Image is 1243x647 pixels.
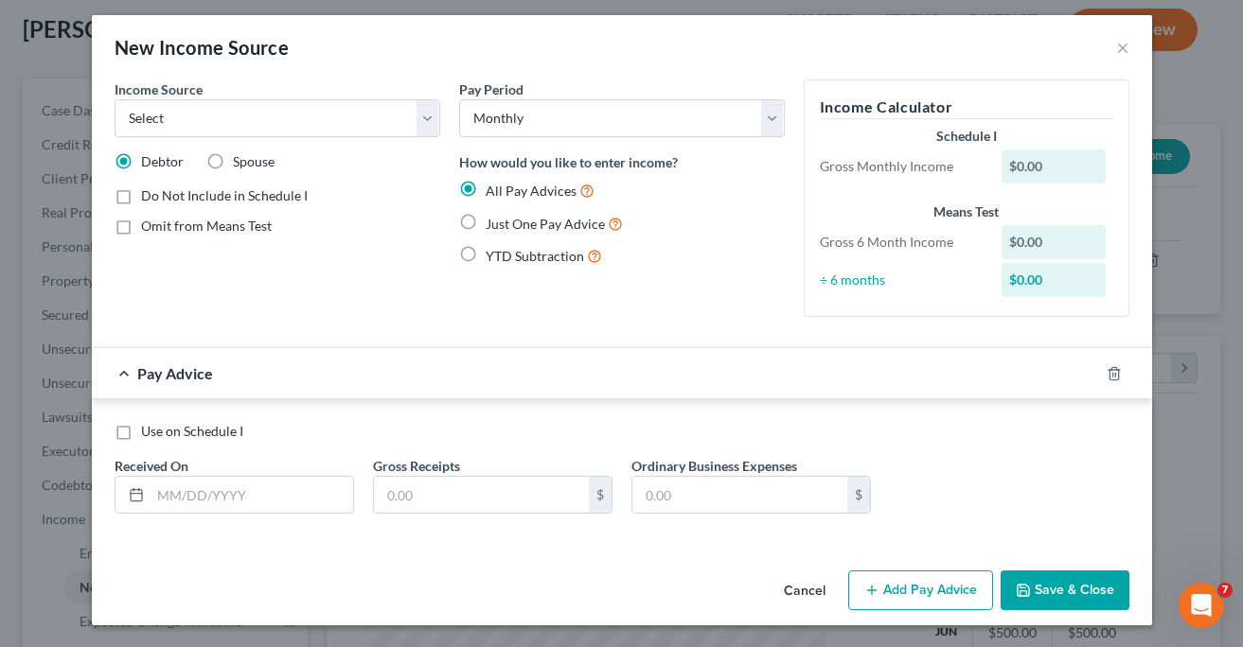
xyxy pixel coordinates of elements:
span: All Pay Advices [486,183,577,199]
span: Use on Schedule I [141,423,243,439]
span: Do Not Include in Schedule I [141,187,308,203]
div: $ [589,477,612,513]
button: × [1116,36,1129,59]
span: Received On [115,458,188,474]
span: Just One Pay Advice [486,216,605,232]
iframe: Intercom live chat [1179,583,1224,628]
div: $ [847,477,870,513]
div: Gross 6 Month Income [810,233,993,252]
span: 7 [1217,583,1233,598]
div: $0.00 [1002,225,1106,259]
input: 0.00 [632,477,847,513]
div: ÷ 6 months [810,271,993,289]
div: Means Test [820,202,1113,221]
span: Spouse [233,153,275,169]
div: $0.00 [1002,263,1106,297]
button: Cancel [769,572,841,610]
span: YTD Subtraction [486,248,584,264]
label: Pay Period [459,79,524,99]
span: Omit from Means Test [141,218,272,234]
h5: Income Calculator [820,96,1113,119]
span: Debtor [141,153,184,169]
button: Save & Close [1001,570,1129,610]
button: Add Pay Advice [848,570,993,610]
input: 0.00 [374,477,589,513]
label: Ordinary Business Expenses [631,456,797,476]
label: Gross Receipts [373,456,460,476]
div: New Income Source [115,34,290,61]
input: MM/DD/YYYY [151,477,353,513]
div: $0.00 [1002,149,1106,184]
label: How would you like to enter income? [459,152,678,172]
span: Pay Advice [137,364,213,382]
span: Income Source [115,81,203,97]
div: Gross Monthly Income [810,157,993,176]
div: Schedule I [820,127,1113,146]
